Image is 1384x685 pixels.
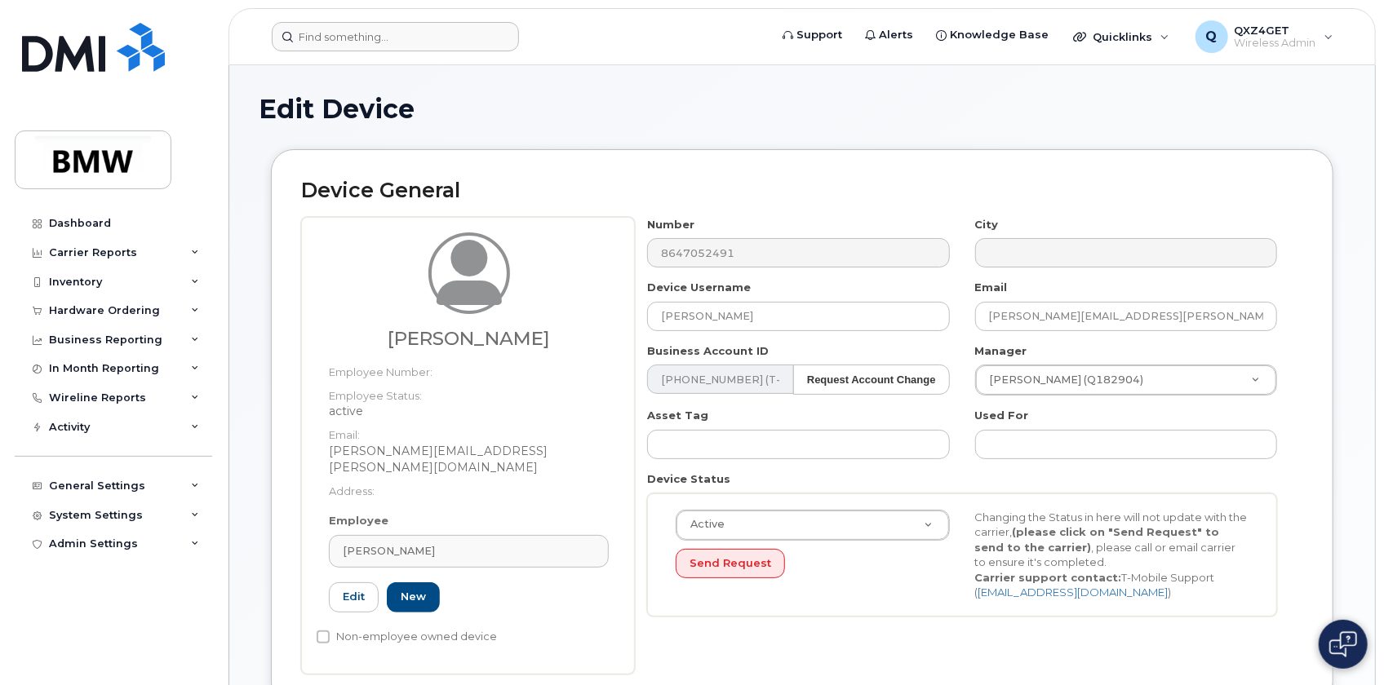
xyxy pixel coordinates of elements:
[329,329,609,349] h3: [PERSON_NAME]
[259,95,1346,123] h1: Edit Device
[329,403,609,419] dd: active
[329,356,609,380] dt: Employee Number:
[962,510,1261,600] div: Changing the Status in here will not update with the carrier, , please call or email carrier to e...
[329,419,609,443] dt: Email:
[329,380,609,404] dt: Employee Status:
[329,443,609,475] dd: [PERSON_NAME][EMAIL_ADDRESS][PERSON_NAME][DOMAIN_NAME]
[681,517,725,532] span: Active
[301,179,1303,202] h2: Device General
[647,471,730,487] label: Device Status
[676,549,785,579] button: Send Request
[647,343,769,359] label: Business Account ID
[329,582,379,612] a: Edit
[980,373,1144,387] span: [PERSON_NAME] (Q182904)
[387,582,440,612] a: New
[647,408,708,423] label: Asset Tag
[329,513,388,528] label: Employee
[647,217,694,232] label: Number
[974,525,1219,554] strong: (please click on "Send Request" to send to the carrier)
[329,535,609,568] a: [PERSON_NAME]
[974,571,1121,584] strong: Carrier support contact:
[343,543,435,559] span: [PERSON_NAME]
[317,630,330,643] input: Non-employee owned device
[329,475,609,499] dt: Address:
[975,280,1008,295] label: Email
[978,586,1168,599] a: [EMAIL_ADDRESS][DOMAIN_NAME]
[975,343,1027,359] label: Manager
[793,365,950,395] button: Request Account Change
[975,217,999,232] label: City
[676,510,949,540] a: Active
[317,627,497,647] label: Non-employee owned device
[647,280,751,295] label: Device Username
[1329,631,1357,657] img: Open chat
[975,408,1029,423] label: Used For
[807,373,936,386] strong: Request Account Change
[976,365,1276,395] a: [PERSON_NAME] (Q182904)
